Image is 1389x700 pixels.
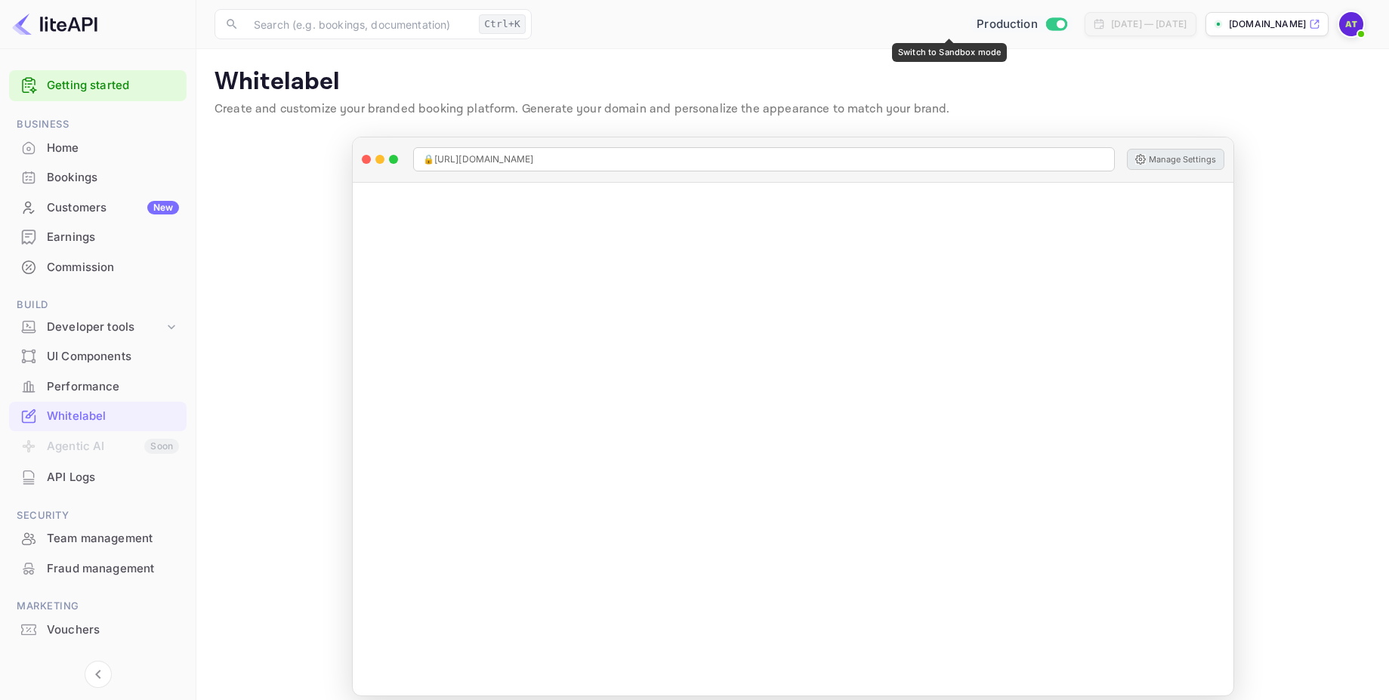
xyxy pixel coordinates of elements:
[47,530,179,547] div: Team management
[9,554,187,584] div: Fraud management
[9,223,187,252] div: Earnings
[9,163,187,191] a: Bookings
[971,16,1073,33] div: Switch to Sandbox mode
[47,199,179,217] div: Customers
[1339,12,1363,36] img: AmiGo Team
[9,314,187,341] div: Developer tools
[9,193,187,223] div: CustomersNew
[9,554,187,582] a: Fraud management
[9,402,187,430] a: Whitelabel
[215,100,1371,119] p: Create and customize your branded booking platform. Generate your domain and personalize the appe...
[9,507,187,524] span: Security
[85,661,112,688] button: Collapse navigation
[9,524,187,552] a: Team management
[9,223,187,251] a: Earnings
[1127,149,1224,170] button: Manage Settings
[9,524,187,554] div: Team management
[892,43,1007,62] div: Switch to Sandbox mode
[47,348,179,365] div: UI Components
[215,67,1371,97] p: Whitelabel
[9,163,187,193] div: Bookings
[9,372,187,400] a: Performance
[9,193,187,221] a: CustomersNew
[47,169,179,187] div: Bookings
[479,14,526,34] div: Ctrl+K
[423,153,534,166] span: 🔒 [URL][DOMAIN_NAME]
[9,134,187,163] div: Home
[12,12,97,36] img: LiteAPI logo
[1111,17,1187,31] div: [DATE] — [DATE]
[9,615,187,645] div: Vouchers
[9,342,187,372] div: UI Components
[9,116,187,133] span: Business
[9,70,187,101] div: Getting started
[9,402,187,431] div: Whitelabel
[9,134,187,162] a: Home
[9,253,187,282] div: Commission
[47,140,179,157] div: Home
[9,598,187,615] span: Marketing
[47,378,179,396] div: Performance
[245,9,473,39] input: Search (e.g. bookings, documentation)
[47,259,179,276] div: Commission
[9,253,187,281] a: Commission
[9,297,187,313] span: Build
[9,342,187,370] a: UI Components
[47,560,179,578] div: Fraud management
[47,469,179,486] div: API Logs
[1229,17,1306,31] p: [DOMAIN_NAME]
[9,463,187,492] div: API Logs
[47,408,179,425] div: Whitelabel
[47,621,179,639] div: Vouchers
[977,16,1038,33] span: Production
[47,229,179,246] div: Earnings
[47,77,179,94] a: Getting started
[9,463,187,491] a: API Logs
[47,319,164,336] div: Developer tools
[9,372,187,402] div: Performance
[9,615,187,643] a: Vouchers
[147,201,179,214] div: New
